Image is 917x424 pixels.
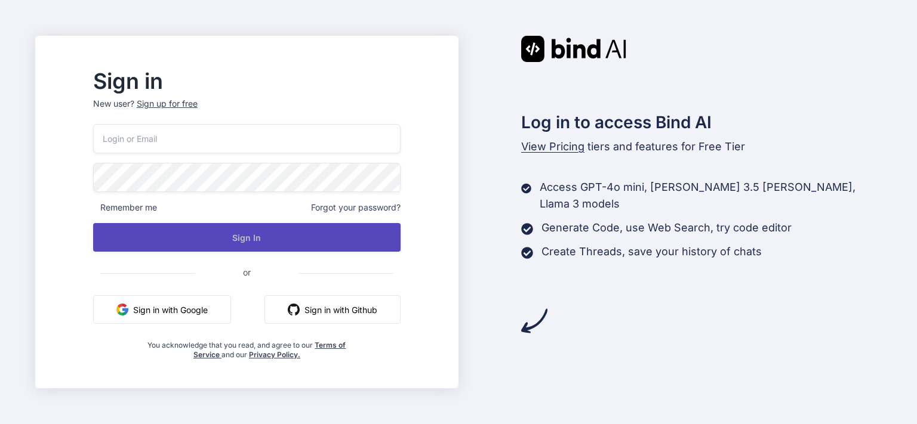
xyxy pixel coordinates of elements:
button: Sign in with Github [264,295,401,324]
h2: Log in to access Bind AI [521,110,882,135]
div: You acknowledge that you read, and agree to our and our [144,333,350,360]
button: Sign in with Google [93,295,231,324]
a: Privacy Policy. [249,350,300,359]
p: tiers and features for Free Tier [521,138,882,155]
p: Create Threads, save your history of chats [541,243,762,260]
img: arrow [521,308,547,334]
span: Forgot your password? [311,202,401,213]
p: New user? [93,98,401,124]
p: Access GPT-4o mini, [PERSON_NAME] 3.5 [PERSON_NAME], Llama 3 models [540,179,882,212]
a: Terms of Service [193,341,346,359]
img: Bind AI logo [521,36,626,62]
span: Remember me [93,202,157,213]
span: View Pricing [521,140,584,153]
input: Login or Email [93,124,401,153]
h2: Sign in [93,72,401,91]
img: google [116,304,128,315]
button: Sign In [93,223,401,252]
div: Sign up for free [137,98,198,110]
img: github [288,304,300,315]
p: Generate Code, use Web Search, try code editor [541,219,792,236]
span: or [195,258,299,287]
